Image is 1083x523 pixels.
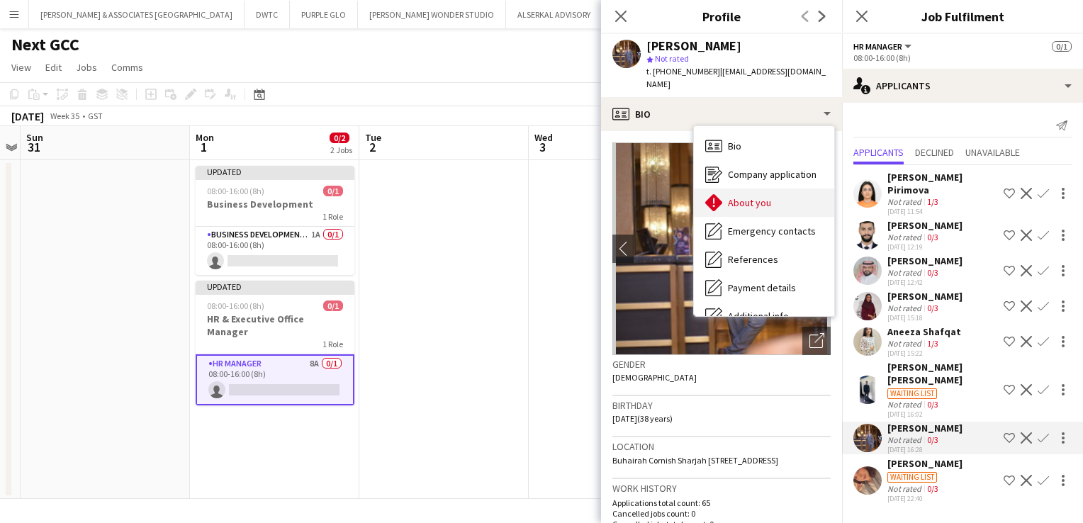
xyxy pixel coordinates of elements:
[196,131,214,144] span: Mon
[612,358,831,371] h3: Gender
[646,66,826,89] span: | [EMAIL_ADDRESS][DOMAIN_NAME]
[646,66,720,77] span: t. [PHONE_NUMBER]
[612,413,673,424] span: [DATE] (38 years)
[612,399,831,412] h3: Birthday
[887,472,937,483] div: Waiting list
[358,1,506,28] button: [PERSON_NAME] WONDER STUDIO
[76,61,97,74] span: Jobs
[47,111,82,121] span: Week 35
[1052,41,1072,52] span: 0/1
[887,361,998,386] div: [PERSON_NAME] [PERSON_NAME]
[965,147,1020,157] span: Unavailable
[29,1,245,28] button: [PERSON_NAME] & ASSOCIATES [GEOGRAPHIC_DATA]
[887,278,963,287] div: [DATE] 12:42
[842,7,1083,26] h3: Job Fulfilment
[323,186,343,196] span: 0/1
[887,207,998,216] div: [DATE] 11:54
[196,281,354,292] div: Updated
[365,131,381,144] span: Tue
[323,300,343,311] span: 0/1
[728,253,778,266] span: References
[853,41,914,52] button: HR Manager
[694,160,834,189] div: Company application
[927,338,938,349] app-skills-label: 1/3
[11,109,44,123] div: [DATE]
[601,7,842,26] h3: Profile
[694,302,834,330] div: Additional info
[532,139,553,155] span: 3
[534,131,553,144] span: Wed
[887,494,963,503] div: [DATE] 22:40
[290,1,358,28] button: PURPLE GLO
[322,211,343,222] span: 1 Role
[728,196,771,209] span: About you
[196,313,354,338] h3: HR & Executive Office Manager
[887,232,924,242] div: Not rated
[694,245,834,274] div: References
[728,168,817,181] span: Company application
[887,422,963,434] div: [PERSON_NAME]
[196,166,354,275] app-job-card: Updated08:00-16:00 (8h)0/1Business Development1 RoleBusiness Development Manager1A0/108:00-16:00 ...
[694,274,834,302] div: Payment details
[802,327,831,355] div: Open photos pop-in
[887,290,963,303] div: [PERSON_NAME]
[6,58,37,77] a: View
[915,147,954,157] span: Declined
[646,40,741,52] div: [PERSON_NAME]
[853,41,902,52] span: HR Manager
[887,267,924,278] div: Not rated
[70,58,103,77] a: Jobs
[24,139,43,155] span: 31
[887,457,963,470] div: [PERSON_NAME]
[88,111,103,121] div: GST
[11,61,31,74] span: View
[106,58,149,77] a: Comms
[887,483,924,494] div: Not rated
[842,69,1083,103] div: Applicants
[612,372,697,383] span: [DEMOGRAPHIC_DATA]
[26,131,43,144] span: Sun
[853,52,1072,63] div: 08:00-16:00 (8h)
[612,142,831,355] img: Crew avatar or photo
[363,139,381,155] span: 2
[887,254,963,267] div: [PERSON_NAME]
[887,434,924,445] div: Not rated
[694,132,834,160] div: Bio
[111,61,143,74] span: Comms
[245,1,290,28] button: DWTC
[196,281,354,405] app-job-card: Updated08:00-16:00 (8h)0/1HR & Executive Office Manager1 RoleHR Manager8A0/108:00-16:00 (8h)
[927,196,938,207] app-skills-label: 1/3
[927,232,938,242] app-skills-label: 0/3
[887,242,963,252] div: [DATE] 12:19
[196,354,354,405] app-card-role: HR Manager8A0/108:00-16:00 (8h)
[887,349,961,358] div: [DATE] 15:22
[207,300,264,311] span: 08:00-16:00 (8h)
[887,219,963,232] div: [PERSON_NAME]
[612,508,831,519] p: Cancelled jobs count: 0
[330,133,349,143] span: 0/2
[694,189,834,217] div: About you
[612,482,831,495] h3: Work history
[887,171,998,196] div: [PERSON_NAME] Pirimova
[927,399,938,410] app-skills-label: 0/3
[728,310,789,322] span: Additional info
[45,61,62,74] span: Edit
[887,445,963,454] div: [DATE] 16:28
[196,198,354,210] h3: Business Development
[728,140,741,152] span: Bio
[887,196,924,207] div: Not rated
[601,97,842,131] div: Bio
[728,225,816,237] span: Emergency contacts
[330,145,352,155] div: 2 Jobs
[887,338,924,349] div: Not rated
[728,281,796,294] span: Payment details
[927,434,938,445] app-skills-label: 0/3
[11,34,79,55] h1: Next GCC
[193,139,214,155] span: 1
[927,267,938,278] app-skills-label: 0/3
[612,440,831,453] h3: Location
[322,339,343,349] span: 1 Role
[853,147,904,157] span: Applicants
